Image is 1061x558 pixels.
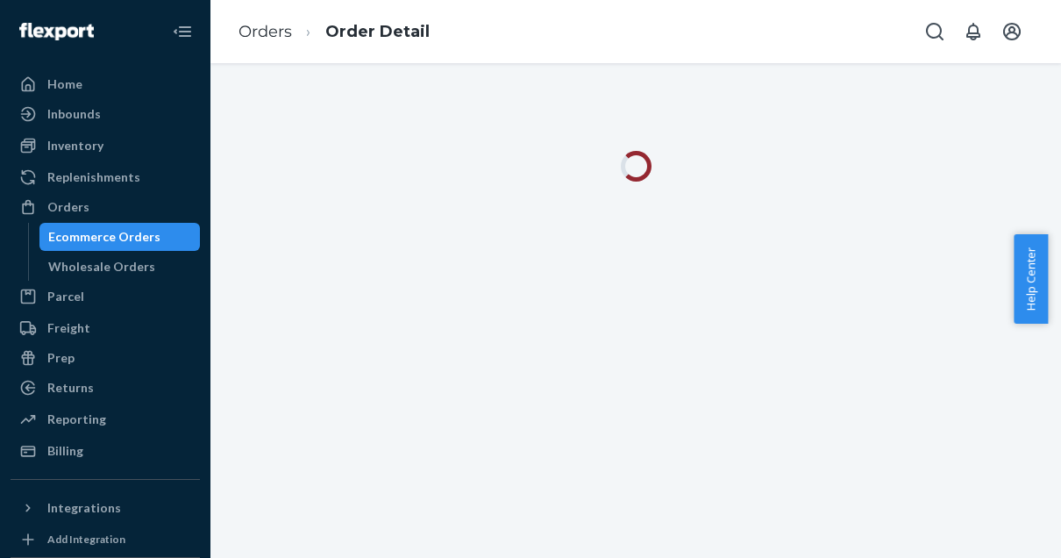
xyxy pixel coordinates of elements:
[47,75,82,93] div: Home
[11,405,200,433] a: Reporting
[47,379,94,397] div: Returns
[239,22,292,41] a: Orders
[165,14,200,49] button: Close Navigation
[48,258,155,275] div: Wholesale Orders
[11,163,200,191] a: Replenishments
[47,442,83,460] div: Billing
[224,6,444,58] ol: breadcrumbs
[956,14,991,49] button: Open notifications
[11,193,200,221] a: Orders
[47,349,75,367] div: Prep
[47,137,103,154] div: Inventory
[39,223,201,251] a: Ecommerce Orders
[1014,234,1048,324] button: Help Center
[11,314,200,342] a: Freight
[47,198,89,216] div: Orders
[11,132,200,160] a: Inventory
[47,288,84,305] div: Parcel
[11,494,200,522] button: Integrations
[11,100,200,128] a: Inbounds
[47,499,121,517] div: Integrations
[39,253,201,281] a: Wholesale Orders
[11,529,200,550] a: Add Integration
[11,374,200,402] a: Returns
[11,437,200,465] a: Billing
[47,532,125,547] div: Add Integration
[47,411,106,428] div: Reporting
[11,70,200,98] a: Home
[47,319,90,337] div: Freight
[11,344,200,372] a: Prep
[325,22,430,41] a: Order Detail
[917,14,952,49] button: Open Search Box
[47,105,101,123] div: Inbounds
[11,283,200,311] a: Parcel
[994,14,1029,49] button: Open account menu
[19,23,94,40] img: Flexport logo
[47,168,140,186] div: Replenishments
[48,228,160,246] div: Ecommerce Orders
